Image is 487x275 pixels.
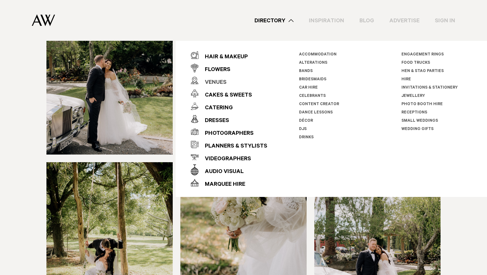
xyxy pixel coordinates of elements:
[191,138,267,151] a: Planners & Stylists
[198,115,229,127] div: Dresses
[198,64,230,76] div: Flowers
[299,69,313,74] a: Bands
[299,77,326,82] a: Bridesmaids
[198,89,252,102] div: Cakes & Sweets
[299,135,314,140] a: Drinks
[198,166,244,178] div: Audio Visual
[191,151,267,163] a: Videographers
[401,127,434,132] a: Wedding Gifts
[299,86,318,90] a: Car Hire
[191,87,267,100] a: Cakes & Sweets
[198,153,251,166] div: Videographers
[301,16,352,25] a: Inspiration
[247,16,301,25] a: Directory
[191,62,267,74] a: Flowers
[191,74,267,87] a: Venues
[198,178,245,191] div: Marquee Hire
[401,77,411,82] a: Hire
[191,176,267,189] a: Marquee Hire
[299,94,326,98] a: Celebrants
[401,111,427,115] a: Receptions
[191,112,267,125] a: Dresses
[191,125,267,138] a: Photographers
[191,49,267,62] a: Hair & Makeup
[382,16,427,25] a: Advertise
[299,61,327,65] a: Alterations
[401,94,425,98] a: Jewellery
[191,163,267,176] a: Audio Visual
[299,127,307,132] a: DJs
[401,53,444,57] a: Engagement Rings
[352,16,382,25] a: Blog
[32,14,55,26] img: Auckland Weddings Logo
[401,119,438,123] a: Small Weddings
[401,69,444,74] a: Hen & Stag Parties
[299,102,339,107] a: Content Creator
[198,127,254,140] div: Photographers
[198,102,233,115] div: Catering
[299,119,313,123] a: Décor
[401,86,458,90] a: Invitations & Stationery
[198,51,248,64] div: Hair & Makeup
[198,140,267,153] div: Planners & Stylists
[427,16,463,25] a: Sign In
[299,111,333,115] a: Dance Lessons
[191,100,267,112] a: Catering
[401,102,443,107] a: Photo Booth Hire
[299,53,337,57] a: Accommodation
[198,76,226,89] div: Venues
[401,61,430,65] a: Food Trucks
